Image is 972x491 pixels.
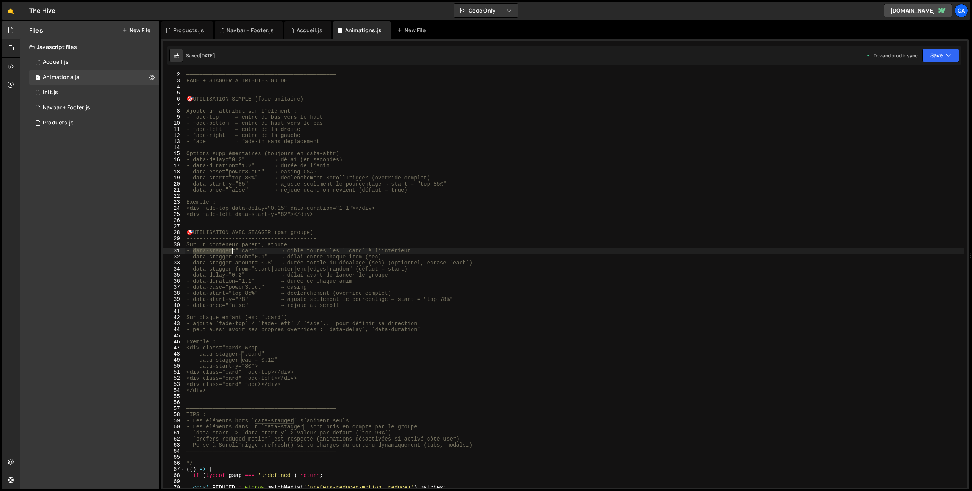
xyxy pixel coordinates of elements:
[163,442,185,448] div: 63
[36,75,40,81] span: 1
[163,169,185,175] div: 18
[397,27,429,34] div: New File
[955,4,968,17] a: Ca
[163,400,185,406] div: 56
[163,211,185,217] div: 25
[163,260,185,266] div: 33
[163,272,185,278] div: 35
[43,104,90,111] div: Navbar + Footer.js
[163,138,185,145] div: 13
[43,59,69,66] div: Accueil.js
[163,187,185,193] div: 21
[163,78,185,84] div: 3
[2,2,20,20] a: 🤙
[163,248,185,254] div: 31
[163,223,185,230] div: 27
[163,296,185,302] div: 39
[345,27,382,34] div: Animations.js
[163,302,185,308] div: 40
[163,114,185,120] div: 9
[163,466,185,472] div: 67
[163,284,185,290] div: 37
[43,74,79,81] div: Animations.js
[163,120,185,126] div: 10
[163,448,185,454] div: 64
[20,39,159,55] div: Javascript files
[163,84,185,90] div: 4
[163,315,185,321] div: 42
[163,357,185,363] div: 49
[163,126,185,132] div: 11
[163,418,185,424] div: 59
[163,181,185,187] div: 20
[163,321,185,327] div: 43
[163,230,185,236] div: 28
[163,460,185,466] div: 66
[163,266,185,272] div: 34
[163,345,185,351] div: 47
[163,412,185,418] div: 58
[173,27,204,34] div: Products.js
[163,369,185,375] div: 51
[163,327,185,333] div: 44
[163,151,185,157] div: 15
[29,55,159,70] div: 17034/46801.js
[163,254,185,260] div: 32
[163,157,185,163] div: 16
[163,339,185,345] div: 46
[163,72,185,78] div: 2
[163,406,185,412] div: 57
[163,375,185,381] div: 52
[163,333,185,339] div: 45
[163,90,185,96] div: 5
[163,424,185,430] div: 60
[163,393,185,400] div: 55
[163,278,185,284] div: 36
[122,27,150,33] button: New File
[163,242,185,248] div: 30
[163,478,185,485] div: 69
[163,430,185,436] div: 61
[163,236,185,242] div: 29
[29,100,159,115] div: 17034/47476.js
[163,108,185,114] div: 8
[163,96,185,102] div: 6
[163,193,185,199] div: 22
[200,52,215,59] div: [DATE]
[163,381,185,387] div: 53
[186,52,215,59] div: Saved
[163,102,185,108] div: 7
[163,205,185,211] div: 24
[163,199,185,205] div: 23
[163,387,185,393] div: 54
[454,4,518,17] button: Code Only
[29,85,159,100] div: 17034/46803.js
[163,290,185,296] div: 38
[163,351,185,357] div: 48
[163,363,185,369] div: 50
[29,115,159,131] div: 17034/47579.js
[163,132,185,138] div: 12
[884,4,952,17] a: [DOMAIN_NAME]
[227,27,274,34] div: Navbar + Footer.js
[43,120,74,126] div: Products.js
[163,485,185,491] div: 70
[866,52,918,59] div: Dev and prod in sync
[29,26,43,35] h2: Files
[163,145,185,151] div: 14
[29,6,55,15] div: The Hive
[29,70,159,85] div: 17034/46849.js
[297,27,322,34] div: Accueil.js
[163,454,185,460] div: 65
[163,175,185,181] div: 19
[163,472,185,478] div: 68
[163,217,185,223] div: 26
[163,436,185,442] div: 62
[163,163,185,169] div: 17
[43,89,58,96] div: Init.js
[163,308,185,315] div: 41
[922,49,959,62] button: Save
